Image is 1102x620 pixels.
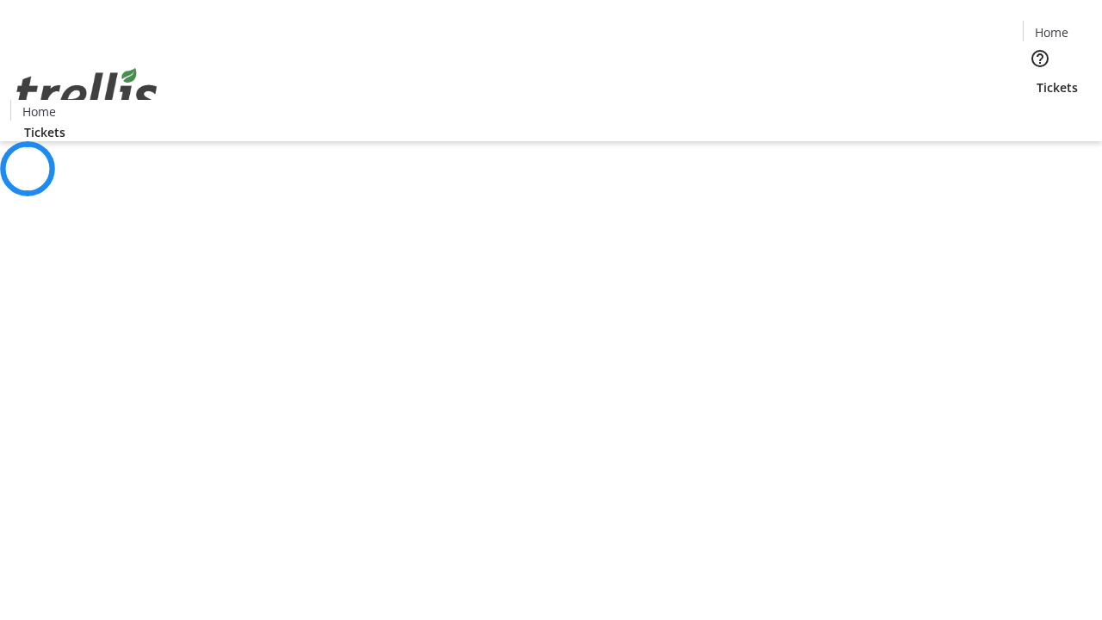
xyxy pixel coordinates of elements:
a: Tickets [10,123,79,141]
span: Tickets [24,123,65,141]
button: Help [1023,41,1057,76]
span: Tickets [1037,78,1078,96]
button: Cart [1023,96,1057,131]
span: Home [22,102,56,121]
span: Home [1035,23,1068,41]
img: Orient E2E Organization bFzNIgylTv's Logo [10,49,164,135]
a: Home [1024,23,1079,41]
a: Tickets [1023,78,1092,96]
a: Home [11,102,66,121]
